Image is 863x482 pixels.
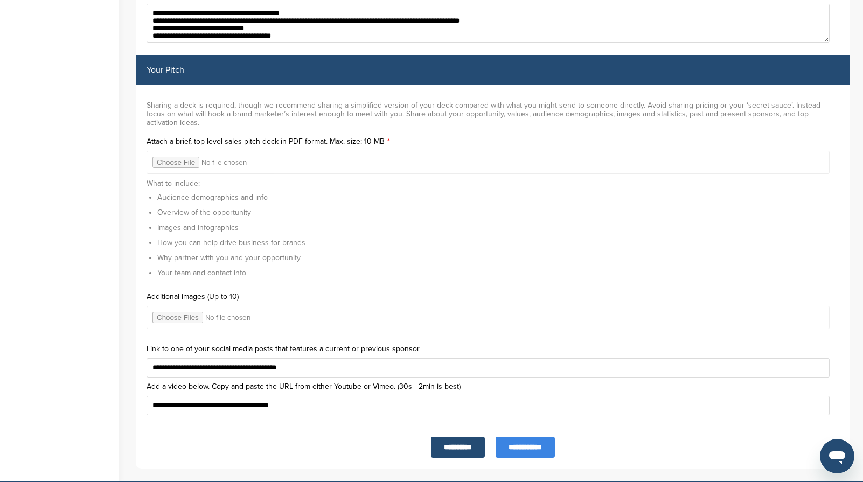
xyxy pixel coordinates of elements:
[147,383,839,390] label: Add a video below. Copy and paste the URL from either Youtube or Vimeo. (30s - 2min is best)
[157,267,839,278] li: Your team and contact info
[147,174,839,288] div: What to include:
[157,252,839,263] li: Why partner with you and your opportunity
[157,192,839,203] li: Audience demographics and info
[157,207,839,218] li: Overview of the opportunity
[820,439,854,473] iframe: Button to launch messaging window
[157,222,839,233] li: Images and infographics
[147,345,839,353] label: Link to one of your social media posts that features a current or previous sponsor
[157,237,839,248] li: How you can help drive business for brands
[147,96,839,132] div: Sharing a deck is required, though we recommend sharing a simplified version of your deck compare...
[147,293,839,301] label: Additional images (Up to 10)
[147,66,184,74] label: Your Pitch
[147,138,839,145] label: Attach a brief, top-level sales pitch deck in PDF format. Max. size: 10 MB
